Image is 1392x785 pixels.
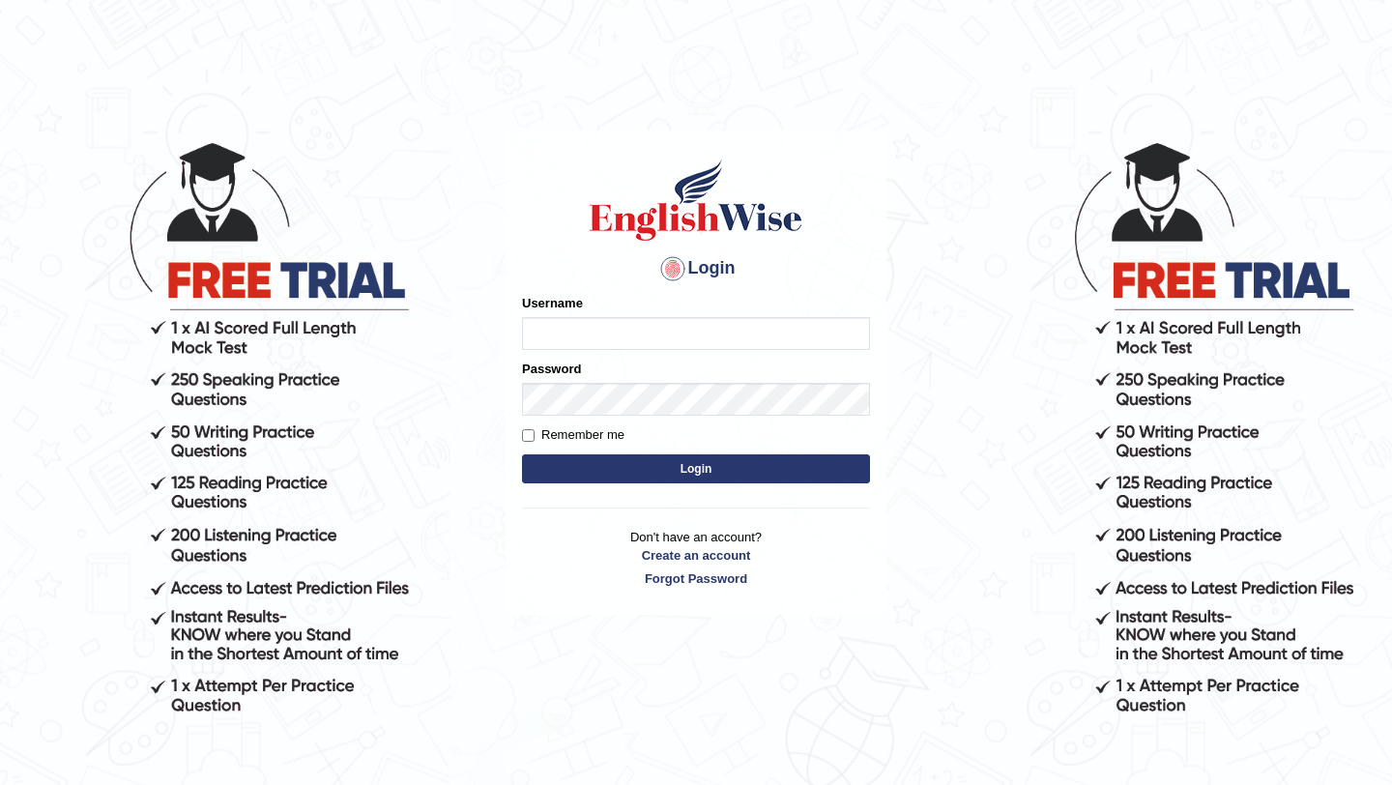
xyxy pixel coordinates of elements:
[522,454,870,483] button: Login
[522,360,581,378] label: Password
[522,546,870,565] a: Create an account
[522,569,870,588] a: Forgot Password
[522,528,870,588] p: Don't have an account?
[522,429,535,442] input: Remember me
[586,157,806,244] img: Logo of English Wise sign in for intelligent practice with AI
[522,294,583,312] label: Username
[522,253,870,284] h4: Login
[522,425,624,445] label: Remember me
